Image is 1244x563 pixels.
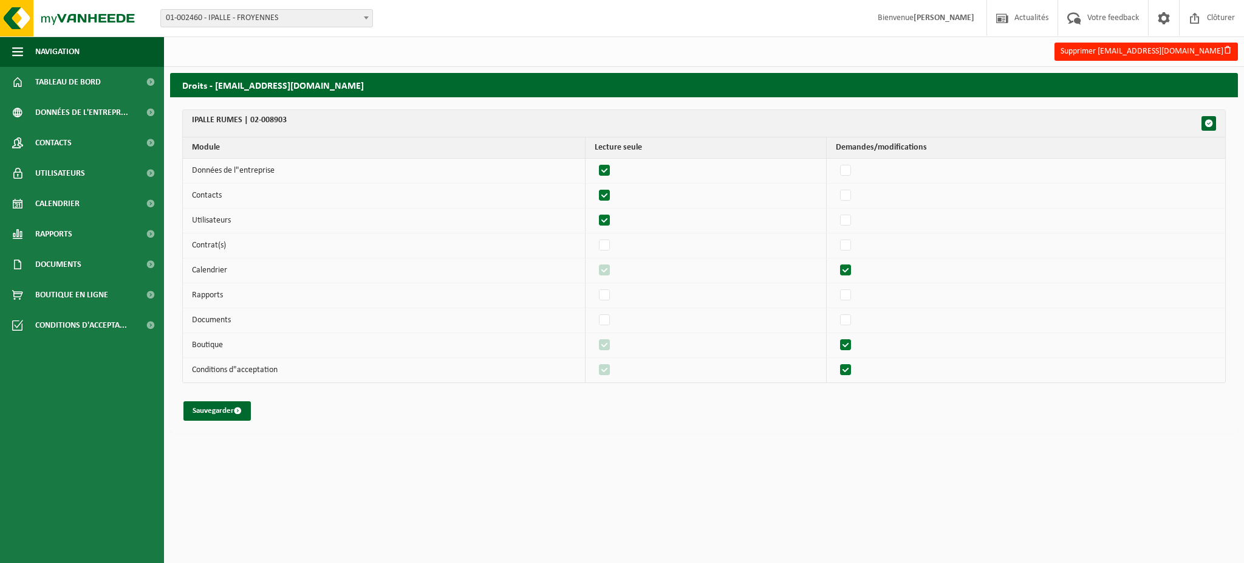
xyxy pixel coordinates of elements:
button: Supprimer [EMAIL_ADDRESS][DOMAIN_NAME] [1054,43,1238,61]
td: Boutique [183,333,586,358]
h2: Droits - [EMAIL_ADDRESS][DOMAIN_NAME] [170,73,1238,97]
th: Lecture seule [586,137,827,159]
span: Navigation [35,36,80,67]
span: Données de l'entrepr... [35,97,128,128]
span: 01-002460 - IPALLE - FROYENNES [160,9,373,27]
td: Contacts [183,184,586,209]
td: Contrat(s) [183,233,586,258]
span: Boutique en ligne [35,280,108,310]
button: Sauvegarder [183,401,251,421]
td: Calendrier [183,258,586,283]
span: Rapports [35,219,72,249]
span: Conditions d'accepta... [35,310,127,340]
td: Rapports [183,283,586,308]
th: Demandes/modifications [827,137,1225,159]
span: 01-002460 - IPALLE - FROYENNES [161,10,372,27]
td: Utilisateurs [183,209,586,233]
th: Module [183,137,586,159]
strong: [PERSON_NAME] [914,13,974,22]
span: Tableau de bord [35,67,101,97]
span: Calendrier [35,188,80,219]
span: Contacts [35,128,72,158]
span: Utilisateurs [35,158,85,188]
span: Documents [35,249,81,280]
td: Documents [183,308,586,333]
td: Données de l"entreprise [183,159,586,184]
th: IPALLE RUMES | 02-008903 [183,110,1225,137]
td: Conditions d"acceptation [183,358,586,382]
